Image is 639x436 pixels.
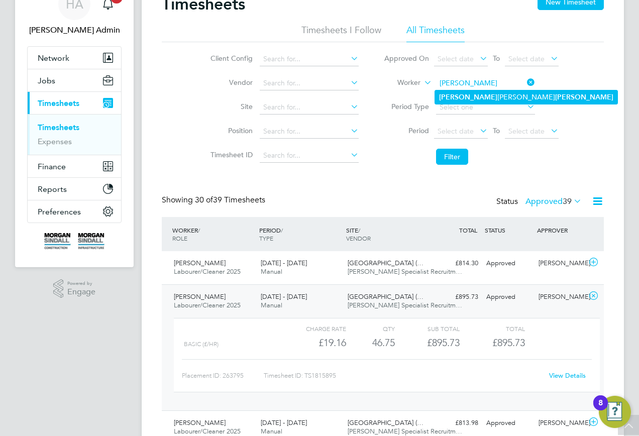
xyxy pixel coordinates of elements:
[348,292,423,301] span: [GEOGRAPHIC_DATA] (…
[261,292,307,301] span: [DATE] - [DATE]
[535,221,587,239] div: APPROVER
[264,368,543,384] div: Timesheet ID: TS1815895
[348,267,462,276] span: [PERSON_NAME] Specialist Recruitm…
[198,226,200,234] span: /
[438,54,474,63] span: Select date
[38,53,69,63] span: Network
[384,126,429,135] label: Period
[261,427,282,435] span: Manual
[438,127,474,136] span: Select date
[28,69,121,91] button: Jobs
[28,178,121,200] button: Reports
[207,102,253,111] label: Site
[260,125,359,139] input: Search for...
[174,301,241,309] span: Labourer/Cleaner 2025
[430,289,482,305] div: £895.73
[482,415,535,431] div: Approved
[436,76,535,90] input: Search for...
[384,54,429,63] label: Approved On
[38,162,66,171] span: Finance
[38,184,67,194] span: Reports
[28,114,121,155] div: Timesheets
[460,322,524,335] div: Total
[490,52,503,65] span: To
[207,150,253,159] label: Timesheet ID
[27,233,122,249] a: Go to home page
[436,100,535,115] input: Select one
[260,76,359,90] input: Search for...
[207,54,253,63] label: Client Config
[261,418,307,427] span: [DATE] - [DATE]
[184,341,219,348] span: Basic (£/HR)
[492,337,525,349] span: £895.73
[182,368,264,384] div: Placement ID: 263795
[162,195,267,205] div: Showing
[599,396,631,428] button: Open Resource Center, 8 new notifications
[348,259,423,267] span: [GEOGRAPHIC_DATA] (…
[174,267,241,276] span: Labourer/Cleaner 2025
[28,155,121,177] button: Finance
[348,427,462,435] span: [PERSON_NAME] Specialist Recruitm…
[260,149,359,163] input: Search for...
[44,233,104,249] img: morgansindall-logo-retina.png
[348,418,423,427] span: [GEOGRAPHIC_DATA] (…
[430,255,482,272] div: £814.30
[598,403,603,416] div: 8
[170,221,257,247] div: WORKER
[174,427,241,435] span: Labourer/Cleaner 2025
[535,255,587,272] div: [PERSON_NAME]
[281,335,346,351] div: £19.16
[346,322,395,335] div: QTY
[508,54,545,63] span: Select date
[384,102,429,111] label: Period Type
[38,123,79,132] a: Timesheets
[555,93,613,101] b: [PERSON_NAME]
[490,124,503,137] span: To
[257,221,344,247] div: PERIOD
[496,195,584,209] div: Status
[28,200,121,223] button: Preferences
[207,126,253,135] label: Position
[195,195,265,205] span: 39 Timesheets
[482,221,535,239] div: STATUS
[28,92,121,114] button: Timesheets
[439,93,497,101] b: [PERSON_NAME]
[525,196,582,206] label: Approved
[53,279,96,298] a: Powered byEngage
[28,47,121,69] button: Network
[174,418,226,427] span: [PERSON_NAME]
[172,234,187,242] span: ROLE
[281,226,283,234] span: /
[261,301,282,309] span: Manual
[535,415,587,431] div: [PERSON_NAME]
[174,292,226,301] span: [PERSON_NAME]
[535,289,587,305] div: [PERSON_NAME]
[67,279,95,288] span: Powered by
[508,127,545,136] span: Select date
[346,335,395,351] div: 46.75
[563,196,572,206] span: 39
[38,98,79,108] span: Timesheets
[430,415,482,431] div: £813.98
[260,100,359,115] input: Search for...
[436,149,468,165] button: Filter
[348,301,462,309] span: [PERSON_NAME] Specialist Recruitm…
[375,78,420,88] label: Worker
[549,371,586,380] a: View Details
[38,207,81,216] span: Preferences
[259,234,273,242] span: TYPE
[346,234,371,242] span: VENDOR
[358,226,360,234] span: /
[261,267,282,276] span: Manual
[435,90,617,104] li: [PERSON_NAME]
[395,335,460,351] div: £895.73
[67,288,95,296] span: Engage
[281,322,346,335] div: Charge rate
[261,259,307,267] span: [DATE] - [DATE]
[395,322,460,335] div: Sub Total
[406,24,465,42] li: All Timesheets
[260,52,359,66] input: Search for...
[38,137,72,146] a: Expenses
[344,221,431,247] div: SITE
[301,24,381,42] li: Timesheets I Follow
